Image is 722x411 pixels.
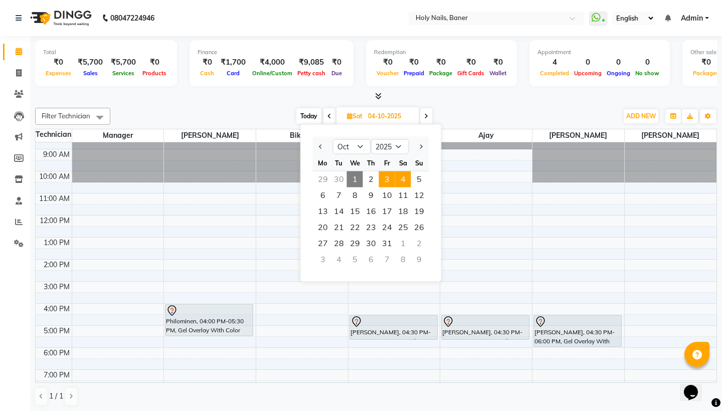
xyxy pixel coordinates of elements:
[379,236,395,252] span: 31
[690,57,721,68] div: ₹0
[363,252,379,268] div: Thursday, November 6, 2025
[395,155,411,171] div: Sa
[347,203,363,220] span: 15
[344,112,365,120] span: Sat
[38,216,72,226] div: 12:00 PM
[331,220,347,236] span: 21
[411,236,427,252] div: Sunday, November 2, 2025
[379,171,395,187] span: 3
[395,171,411,187] div: Saturday, October 4, 2025
[374,48,509,57] div: Redemption
[411,252,427,268] div: Sunday, November 9, 2025
[395,236,411,252] div: Saturday, November 1, 2025
[315,203,331,220] span: 13
[250,57,295,68] div: ₹4,000
[315,220,331,236] div: Monday, October 20, 2025
[42,260,72,270] div: 2:00 PM
[363,187,379,203] span: 9
[347,236,363,252] div: Wednesday, October 29, 2025
[81,70,100,77] span: Sales
[363,187,379,203] div: Thursday, October 9, 2025
[537,70,572,77] span: Completed
[256,129,348,142] span: Bikram
[329,70,344,77] span: Due
[347,187,363,203] div: Wednesday, October 8, 2025
[395,203,411,220] span: 18
[315,187,331,203] div: Monday, October 6, 2025
[296,108,321,124] span: Today
[315,203,331,220] div: Monday, October 13, 2025
[411,171,427,187] div: Sunday, October 5, 2025
[604,70,633,77] span: Ongoing
[347,220,363,236] div: Wednesday, October 22, 2025
[411,203,427,220] div: Sunday, October 19, 2025
[395,252,411,268] div: Saturday, November 8, 2025
[74,57,107,68] div: ₹5,700
[411,155,427,171] div: Su
[365,109,415,124] input: 2025-10-04
[165,304,253,336] div: Philominen, 04:00 PM-05:30 PM, Gel Overlay With Color (Both Hands/Legs)
[572,70,604,77] span: Upcoming
[487,57,509,68] div: ₹0
[379,252,395,268] div: Friday, November 7, 2025
[295,57,328,68] div: ₹9,085
[315,236,331,252] div: Monday, October 27, 2025
[347,187,363,203] span: 8
[42,370,72,380] div: 7:00 PM
[347,203,363,220] div: Wednesday, October 15, 2025
[395,220,411,236] div: Saturday, October 25, 2025
[680,371,712,401] iframe: chat widget
[395,187,411,203] span: 11
[487,70,509,77] span: Wallet
[41,149,72,160] div: 9:00 AM
[604,57,633,68] div: 0
[411,220,427,236] span: 26
[42,282,72,292] div: 3:00 PM
[331,236,347,252] span: 28
[350,315,437,339] div: [PERSON_NAME], 04:30 PM-05:40 PM, Premium Pedicure
[315,252,331,268] div: Monday, November 3, 2025
[455,70,487,77] span: Gift Cards
[347,155,363,171] div: We
[315,236,331,252] span: 27
[379,203,395,220] span: 17
[395,203,411,220] div: Saturday, October 18, 2025
[347,252,363,268] div: Wednesday, November 5, 2025
[315,155,331,171] div: Mo
[379,187,395,203] div: Friday, October 10, 2025
[379,187,395,203] span: 10
[379,236,395,252] div: Friday, October 31, 2025
[537,48,662,57] div: Appointment
[411,187,427,203] div: Sunday, October 12, 2025
[363,171,379,187] span: 2
[331,187,347,203] div: Tuesday, October 7, 2025
[633,70,662,77] span: No show
[379,155,395,171] div: Fr
[395,187,411,203] div: Saturday, October 11, 2025
[379,171,395,187] div: Friday, October 3, 2025
[347,220,363,236] span: 22
[363,203,379,220] div: Thursday, October 16, 2025
[43,48,169,57] div: Total
[315,187,331,203] span: 6
[72,129,164,142] span: Manager
[633,57,662,68] div: 0
[250,70,295,77] span: Online/Custom
[26,4,94,32] img: logo
[427,70,455,77] span: Package
[363,171,379,187] div: Thursday, October 2, 2025
[379,203,395,220] div: Friday, October 17, 2025
[624,109,658,123] button: ADD NEW
[328,57,345,68] div: ₹0
[224,70,242,77] span: Card
[395,220,411,236] span: 25
[374,57,401,68] div: ₹0
[411,171,427,187] span: 5
[198,70,217,77] span: Cash
[411,220,427,236] div: Sunday, October 26, 2025
[537,57,572,68] div: 4
[331,155,347,171] div: Tu
[110,4,154,32] b: 08047224946
[690,70,721,77] span: Packages
[411,187,427,203] span: 12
